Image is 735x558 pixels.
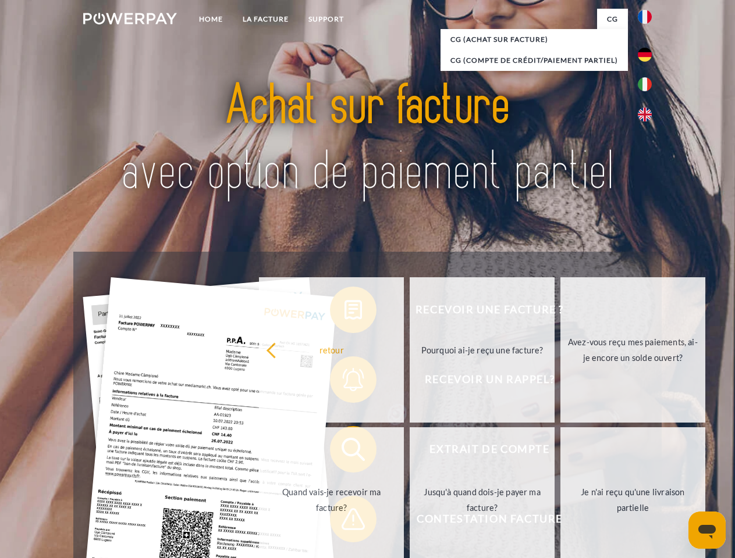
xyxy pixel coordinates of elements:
[688,512,726,549] iframe: Bouton de lancement de la fenêtre de messagerie
[417,342,548,357] div: Pourquoi ai-je reçu une facture?
[638,48,652,62] img: de
[597,9,628,30] a: CG
[638,108,652,121] img: en
[189,9,233,30] a: Home
[560,277,705,423] a: Avez-vous reçu mes paiements, ai-je encore un solde ouvert?
[567,334,698,366] div: Avez-vous reçu mes paiements, ai-je encore un solde ouvert?
[299,9,354,30] a: Support
[266,342,397,357] div: retour
[441,50,628,71] a: CG (Compte de crédit/paiement partiel)
[83,13,177,24] img: logo-powerpay-white.svg
[638,10,652,24] img: fr
[233,9,299,30] a: LA FACTURE
[441,29,628,50] a: CG (achat sur facture)
[111,56,624,223] img: title-powerpay_fr.svg
[417,484,548,516] div: Jusqu'à quand dois-je payer ma facture?
[266,484,397,516] div: Quand vais-je recevoir ma facture?
[567,484,698,516] div: Je n'ai reçu qu'une livraison partielle
[638,77,652,91] img: it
